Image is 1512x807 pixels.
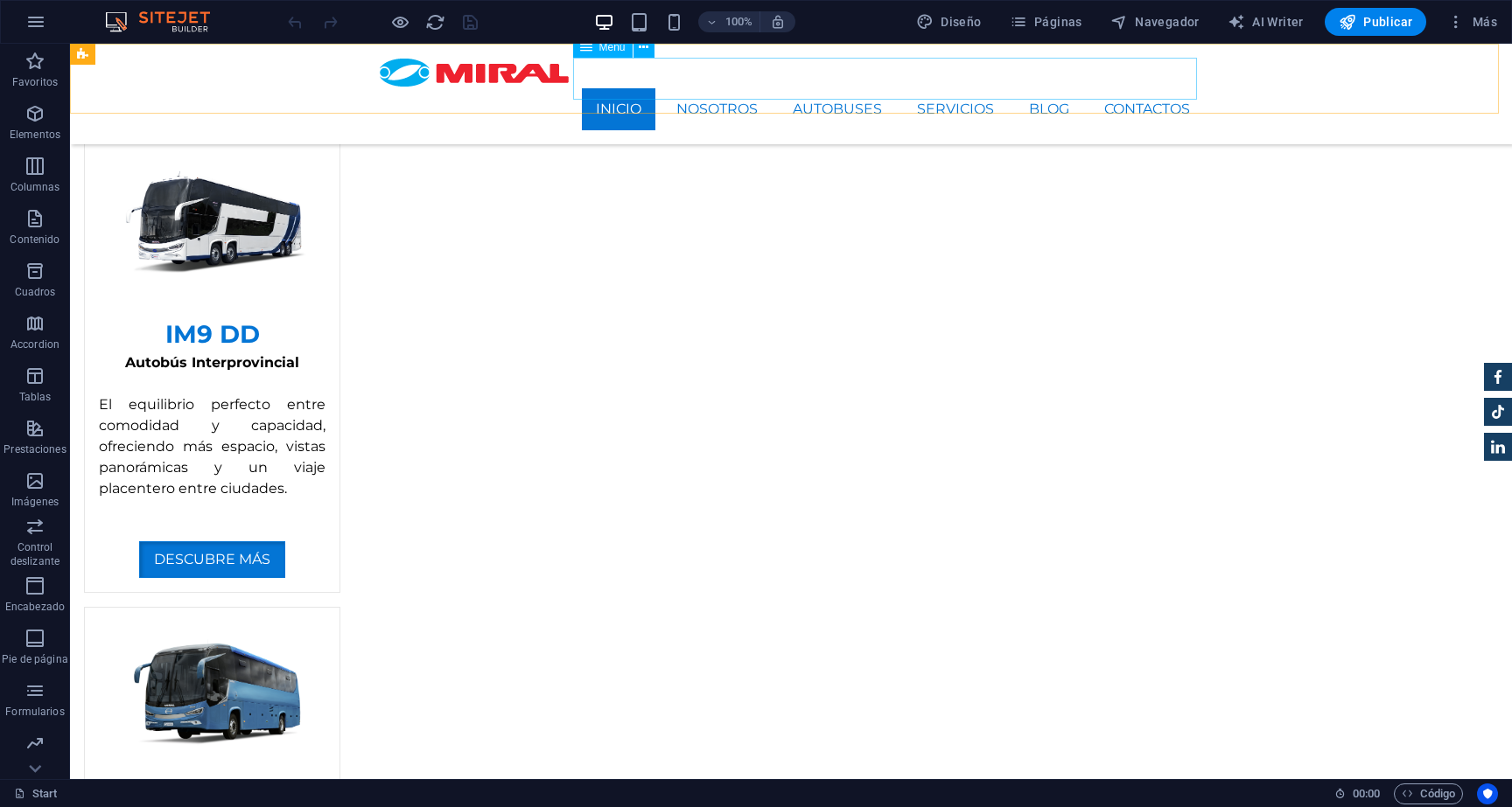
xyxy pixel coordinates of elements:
[1447,13,1497,31] span: Más
[19,390,52,404] p: Tablas
[599,42,626,52] span: Menú
[389,11,410,32] button: Haz clic para salir del modo de previsualización y seguir editando
[425,12,445,32] i: Volver a cargar página
[1402,783,1455,804] span: Código
[724,11,752,32] h6: 100%
[1353,783,1380,804] span: 00 00
[1339,13,1413,31] span: Publicar
[1228,13,1304,31] span: AI Writer
[11,495,59,509] p: Imágenes
[1003,8,1089,36] button: Páginas
[909,8,989,36] div: Diseño (Ctrl+Alt+Y)
[2,652,67,666] p: Pie de página
[10,337,59,351] p: Accordion
[424,11,445,32] button: reload
[1394,783,1463,804] button: Código
[1110,13,1200,31] span: Navegador
[101,11,232,32] img: Editor Logo
[698,11,760,32] button: 100%
[1440,8,1504,36] button: Más
[14,783,58,804] a: Haz clic para cancelar la selección y doble clic para abrir páginas
[5,600,65,614] p: Encabezado
[10,757,59,771] p: Marketing
[1010,13,1082,31] span: Páginas
[1477,783,1498,804] button: Usercentrics
[5,705,64,719] p: Formularios
[916,13,982,31] span: Diseño
[10,233,59,247] p: Contenido
[3,442,66,456] p: Prestaciones
[1365,787,1368,800] span: :
[10,180,60,194] p: Columnas
[1103,8,1207,36] button: Navegador
[909,8,989,36] button: Diseño
[1334,783,1381,804] h6: Tiempo de la sesión
[12,75,58,89] p: Favoritos
[10,128,60,142] p: Elementos
[15,285,56,299] p: Cuadros
[1221,8,1311,36] button: AI Writer
[1325,8,1427,36] button: Publicar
